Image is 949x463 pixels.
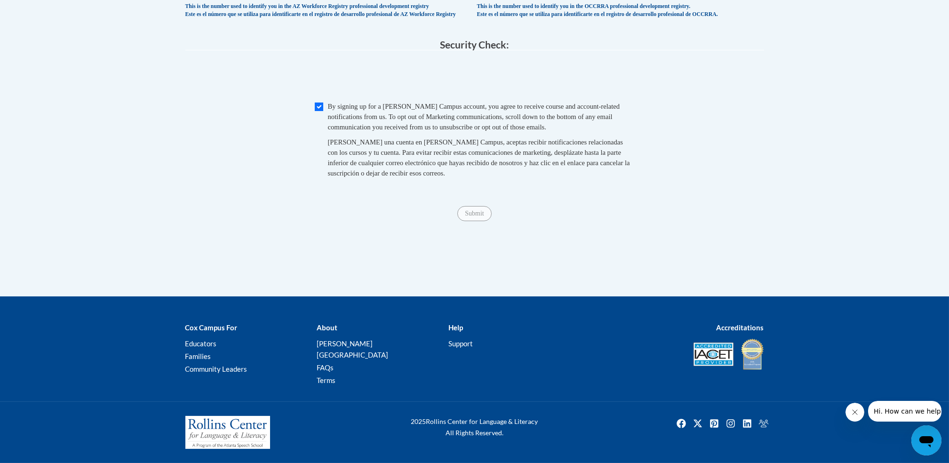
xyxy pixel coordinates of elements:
[740,416,755,431] img: LinkedIn icon
[723,416,738,431] a: Instagram
[185,323,238,332] b: Cox Campus For
[707,416,722,431] a: Pinterest
[440,39,509,50] span: Security Check:
[740,416,755,431] a: Linkedin
[448,323,463,332] b: Help
[185,339,217,348] a: Educators
[317,363,334,372] a: FAQs
[185,416,270,449] img: Rollins Center for Language & Literacy - A Program of the Atlanta Speech School
[674,416,689,431] img: Facebook icon
[185,365,247,373] a: Community Leaders
[717,323,764,332] b: Accreditations
[448,339,473,348] a: Support
[6,7,76,14] span: Hi. How can we help?
[674,416,689,431] a: Facebook
[756,416,771,431] a: Facebook Group
[707,416,722,431] img: Pinterest icon
[756,416,771,431] img: Facebook group icon
[723,416,738,431] img: Instagram icon
[911,425,941,455] iframe: Button to launch messaging window
[328,103,620,131] span: By signing up for a [PERSON_NAME] Campus account, you agree to receive course and account-related...
[317,376,335,384] a: Terms
[868,401,941,422] iframe: Message from company
[457,206,491,221] input: Submit
[317,323,337,332] b: About
[690,416,705,431] img: Twitter icon
[376,416,574,439] div: Rollins Center for Language & Literacy All Rights Reserved.
[411,417,426,425] span: 2025
[690,416,705,431] a: Twitter
[328,138,630,177] span: [PERSON_NAME] una cuenta en [PERSON_NAME] Campus, aceptas recibir notificaciones relacionadas con...
[741,338,764,371] img: IDA® Accredited
[845,403,864,422] iframe: Close message
[317,339,388,359] a: [PERSON_NAME][GEOGRAPHIC_DATA]
[694,343,734,366] img: Accredited IACET® Provider
[185,352,211,360] a: Families
[185,3,472,18] div: This is the number used to identify you in the AZ Workforce Registry professional development reg...
[403,60,546,96] iframe: reCAPTCHA
[477,3,764,18] div: This is the number used to identify you in the OCCRRA professional development registry. Este es ...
